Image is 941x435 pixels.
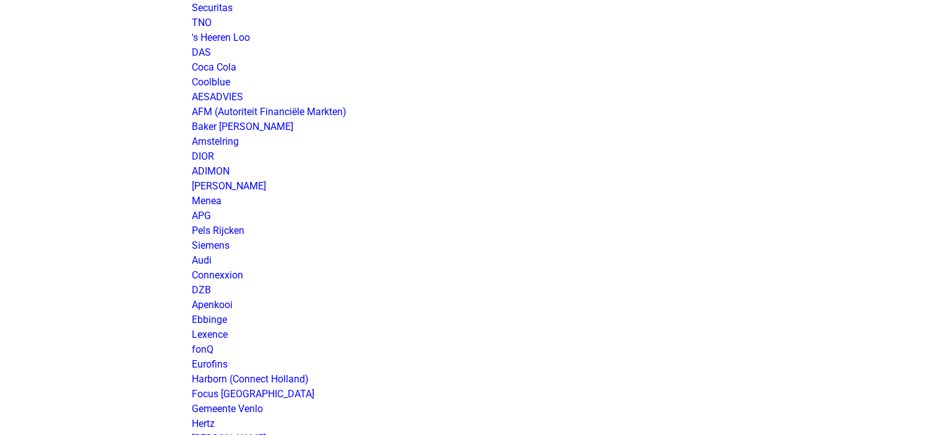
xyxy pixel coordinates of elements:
a: TNO [192,17,212,28]
a: DAS [192,46,211,58]
a: Connexxion [192,269,243,281]
a: Audi [192,254,212,266]
a: AESADVIES [192,91,243,103]
a: fonQ [192,343,213,355]
a: Pels Rijcken [192,225,244,236]
a: Coolblue [192,76,230,88]
a: Ebbinge [192,314,227,325]
a: DZB [192,284,211,296]
a: Menea [192,195,221,207]
a: Siemens [192,239,230,251]
a: AFM (Autoriteit Financiële Markten) [192,106,346,118]
a: APG [192,210,211,222]
a: 's Heeren Loo [192,32,250,43]
a: Hertz [192,418,215,429]
a: Gemeente Venlo [192,403,263,415]
a: Harborn (Connect Holland) [192,373,309,385]
a: Coca Cola [192,61,236,73]
a: Eurofins [192,358,228,370]
a: Securitas [192,2,233,14]
a: Amstelring [192,136,239,147]
a: Baker [PERSON_NAME] [192,121,293,132]
a: Apenkooi [192,299,233,311]
a: DIOR [192,150,214,162]
a: [PERSON_NAME] [192,180,266,192]
a: Lexence [192,329,228,340]
a: Focus [GEOGRAPHIC_DATA] [192,388,314,400]
a: ADIMON [192,165,230,177]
